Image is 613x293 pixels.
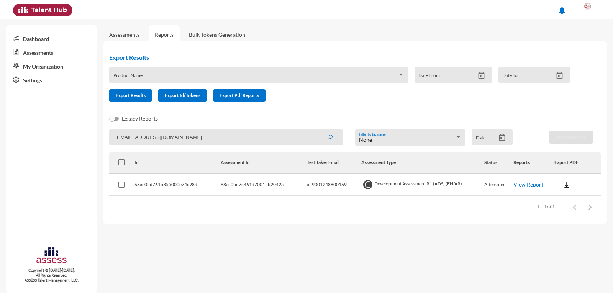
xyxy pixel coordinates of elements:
button: Export Results [109,89,152,102]
p: Copyright © [DATE]-[DATE]. All Rights Reserved. ASSESS Talent Management, LLC. [6,268,97,283]
button: Download PDF [549,131,593,144]
td: 68ac0bd761b355000e74c98d [134,174,221,196]
a: Settings [6,73,97,87]
div: 1 – 1 of 1 [537,204,555,210]
a: Reports [149,25,180,44]
button: Export Id/Tokens [158,89,207,102]
button: Previous page [567,199,582,214]
span: Legacy Reports [122,114,158,123]
td: a29301248800169 [307,174,362,196]
a: Assessments [109,31,139,38]
a: View Report [513,181,543,188]
td: Attempted [484,174,514,196]
a: Dashboard [6,31,97,45]
img: assesscompany-logo.png [36,246,67,266]
th: Test Taker Email [307,152,362,174]
h2: Export Results [109,54,576,61]
mat-icon: notifications [557,6,567,15]
a: Bulk Tokens Generation [183,25,251,44]
td: Development Assessment R1 (ADS) (EN/AR) [361,174,484,196]
button: Open calendar [475,72,488,80]
th: Id [134,152,221,174]
span: Export Id/Tokens [165,92,200,98]
a: My Organization [6,59,97,73]
button: Open calendar [553,72,566,80]
th: Assessment Type [361,152,484,174]
button: Open calendar [495,134,509,142]
th: Status [484,152,514,174]
span: Download PDF [556,134,587,140]
a: Assessments [6,45,97,59]
th: Reports [513,152,554,174]
th: Assessment Id [221,152,307,174]
button: Export Pdf Reports [213,89,266,102]
span: None [359,136,372,143]
span: Export Results [116,92,146,98]
input: Search by name, token, assessment type, etc. [109,129,343,145]
td: 68ac0bd7c461d70015b2042a [221,174,307,196]
mat-paginator: Select page [109,196,601,218]
span: Export Pdf Reports [220,92,259,98]
button: Next page [582,199,598,214]
th: Export PDF [554,152,601,174]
